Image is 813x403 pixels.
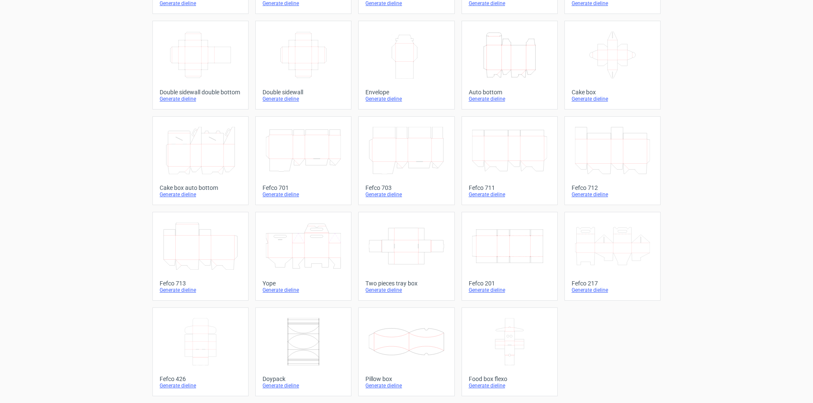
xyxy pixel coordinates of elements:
[160,376,241,382] div: Fefco 426
[365,89,447,96] div: Envelope
[469,382,550,389] div: Generate dieline
[263,191,344,198] div: Generate dieline
[365,382,447,389] div: Generate dieline
[564,212,661,301] a: Fefco 217Generate dieline
[160,382,241,389] div: Generate dieline
[462,307,558,396] a: Food box flexoGenerate dieline
[358,116,454,205] a: Fefco 703Generate dieline
[469,191,550,198] div: Generate dieline
[152,116,249,205] a: Cake box auto bottomGenerate dieline
[160,89,241,96] div: Double sidewall double bottom
[572,280,653,287] div: Fefco 217
[462,212,558,301] a: Fefco 201Generate dieline
[255,116,351,205] a: Fefco 701Generate dieline
[469,287,550,293] div: Generate dieline
[462,116,558,205] a: Fefco 711Generate dieline
[255,307,351,396] a: DoypackGenerate dieline
[469,96,550,102] div: Generate dieline
[160,280,241,287] div: Fefco 713
[564,21,661,110] a: Cake boxGenerate dieline
[263,376,344,382] div: Doypack
[572,96,653,102] div: Generate dieline
[152,212,249,301] a: Fefco 713Generate dieline
[462,21,558,110] a: Auto bottomGenerate dieline
[358,307,454,396] a: Pillow boxGenerate dieline
[255,21,351,110] a: Double sidewallGenerate dieline
[263,96,344,102] div: Generate dieline
[469,89,550,96] div: Auto bottom
[263,287,344,293] div: Generate dieline
[358,21,454,110] a: EnvelopeGenerate dieline
[263,184,344,191] div: Fefco 701
[469,280,550,287] div: Fefco 201
[469,184,550,191] div: Fefco 711
[358,212,454,301] a: Two pieces tray boxGenerate dieline
[152,307,249,396] a: Fefco 426Generate dieline
[263,280,344,287] div: Yope
[160,191,241,198] div: Generate dieline
[255,212,351,301] a: YopeGenerate dieline
[160,287,241,293] div: Generate dieline
[365,287,447,293] div: Generate dieline
[572,184,653,191] div: Fefco 712
[152,21,249,110] a: Double sidewall double bottomGenerate dieline
[160,184,241,191] div: Cake box auto bottom
[572,287,653,293] div: Generate dieline
[160,96,241,102] div: Generate dieline
[263,382,344,389] div: Generate dieline
[263,89,344,96] div: Double sidewall
[365,184,447,191] div: Fefco 703
[572,191,653,198] div: Generate dieline
[469,376,550,382] div: Food box flexo
[365,280,447,287] div: Two pieces tray box
[365,96,447,102] div: Generate dieline
[564,116,661,205] a: Fefco 712Generate dieline
[572,89,653,96] div: Cake box
[365,191,447,198] div: Generate dieline
[365,376,447,382] div: Pillow box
